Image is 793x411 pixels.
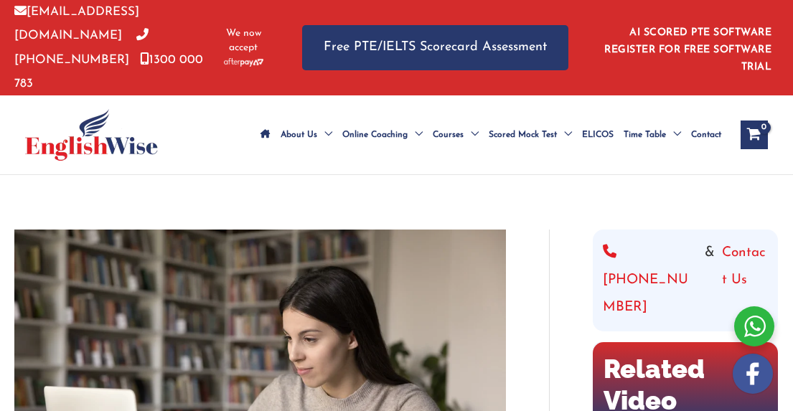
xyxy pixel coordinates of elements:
a: 1300 000 783 [14,54,203,90]
a: About UsMenu Toggle [276,110,337,160]
img: cropped-ew-logo [25,109,158,161]
span: Contact [691,110,721,160]
a: Scored Mock TestMenu Toggle [484,110,577,160]
span: Menu Toggle [317,110,332,160]
img: white-facebook.png [733,354,773,394]
span: We now accept [221,27,266,55]
span: Menu Toggle [464,110,479,160]
span: Online Coaching [342,110,408,160]
a: CoursesMenu Toggle [428,110,484,160]
img: Afterpay-Logo [224,58,263,66]
a: Contact [686,110,726,160]
a: [PHONE_NUMBER] [603,240,698,321]
span: Menu Toggle [408,110,423,160]
a: Online CoachingMenu Toggle [337,110,428,160]
span: Menu Toggle [666,110,681,160]
span: About Us [281,110,317,160]
span: Courses [433,110,464,160]
a: Contact Us [722,240,768,321]
a: Free PTE/IELTS Scorecard Assessment [302,25,568,70]
div: & [603,240,769,321]
a: [PHONE_NUMBER] [14,29,149,65]
span: Menu Toggle [557,110,572,160]
a: AI SCORED PTE SOFTWARE REGISTER FOR FREE SOFTWARE TRIAL [604,27,771,72]
aside: Header Widget 1 [597,16,779,80]
span: Scored Mock Test [489,110,557,160]
span: ELICOS [582,110,614,160]
a: Time TableMenu Toggle [619,110,686,160]
a: View Shopping Cart, empty [741,121,768,149]
a: ELICOS [577,110,619,160]
a: [EMAIL_ADDRESS][DOMAIN_NAME] [14,6,139,42]
span: Time Table [624,110,666,160]
nav: Site Navigation: Main Menu [255,110,726,160]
